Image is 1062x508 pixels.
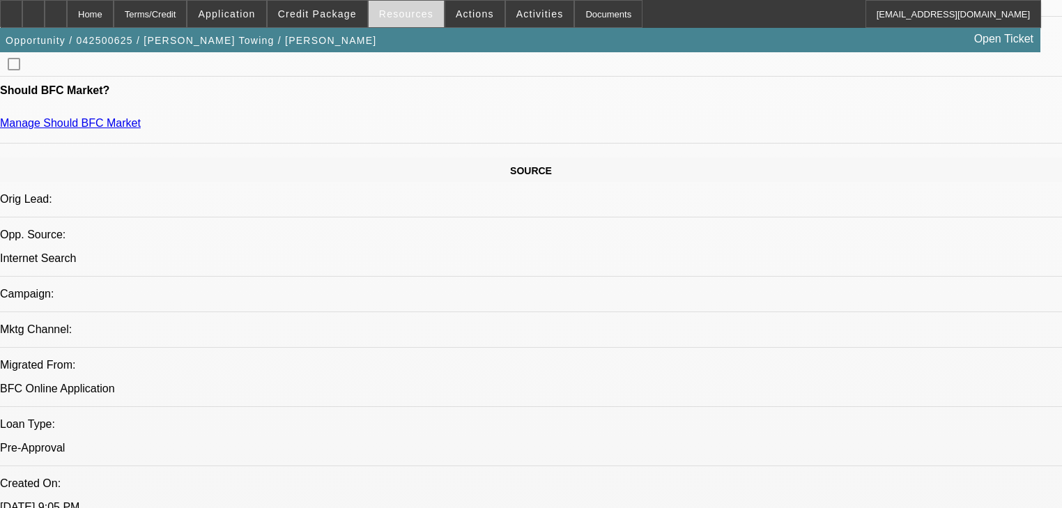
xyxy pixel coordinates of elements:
[268,1,367,27] button: Credit Package
[506,1,574,27] button: Activities
[456,8,494,20] span: Actions
[369,1,444,27] button: Resources
[516,8,564,20] span: Activities
[187,1,265,27] button: Application
[278,8,357,20] span: Credit Package
[969,27,1039,51] a: Open Ticket
[379,8,433,20] span: Resources
[6,35,376,46] span: Opportunity / 042500625 / [PERSON_NAME] Towing / [PERSON_NAME]
[510,165,552,176] span: SOURCE
[198,8,255,20] span: Application
[445,1,505,27] button: Actions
